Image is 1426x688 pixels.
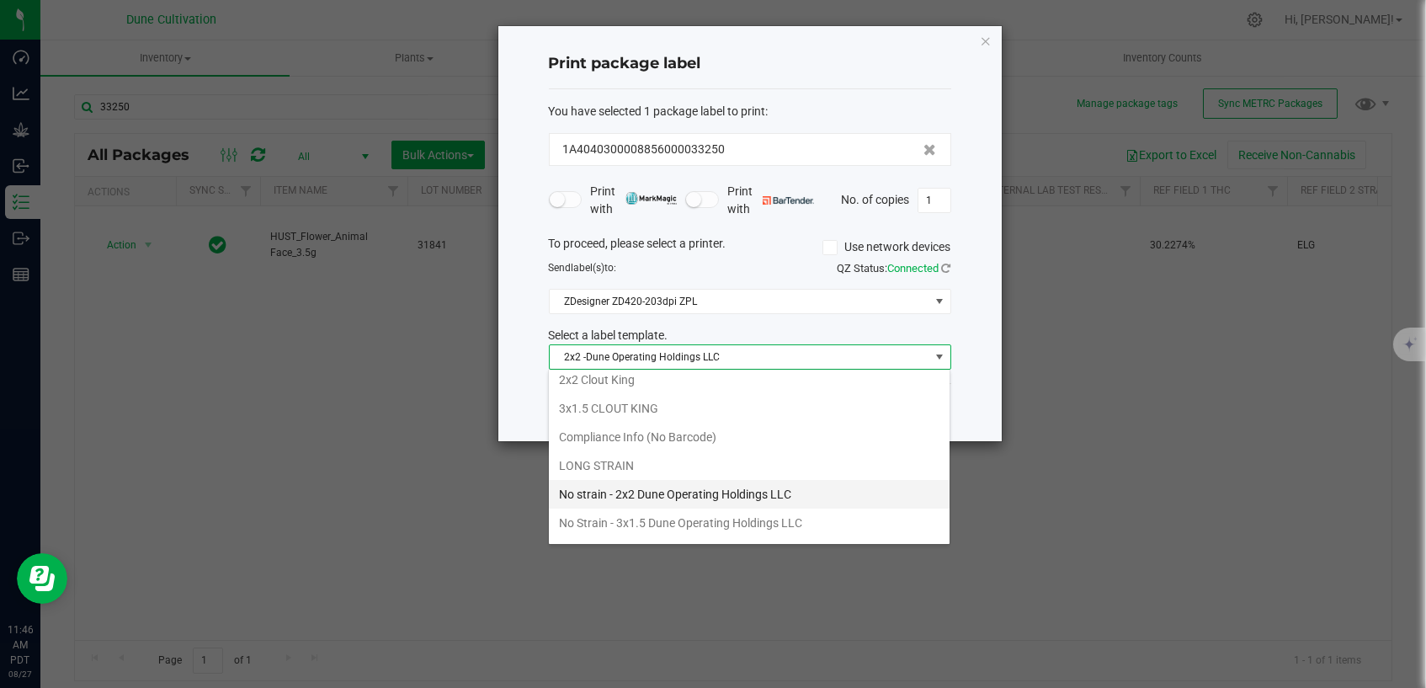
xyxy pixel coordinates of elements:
[822,238,951,256] label: Use network devices
[549,104,766,118] span: You have selected 1 package label to print
[549,262,617,274] span: Send to:
[549,537,950,566] li: THRIVE
[549,365,950,394] li: 2x2 Clout King
[549,423,950,451] li: Compliance Info (No Barcode)
[536,327,964,344] div: Select a label template.
[888,262,939,275] span: Connected
[550,290,929,313] span: ZDesigner ZD420-203dpi ZPL
[549,451,950,480] li: LONG STRAIN
[549,394,950,423] li: 3x1.5 CLOUT KING
[549,53,951,75] h4: Print package label
[727,183,814,218] span: Print with
[625,192,677,205] img: mark_magic_cybra.png
[17,553,67,604] iframe: Resource center
[590,183,677,218] span: Print with
[549,103,951,120] div: :
[549,480,950,509] li: No strain - 2x2 Dune Operating Holdings LLC
[550,345,929,369] span: 2x2 -Dune Operating Holdings LLC
[563,141,726,158] span: 1A4040300008856000033250
[838,262,951,275] span: QZ Status:
[572,262,605,274] span: label(s)
[549,509,950,537] li: No Strain - 3x1.5 Dune Operating Holdings LLC
[763,196,814,205] img: bartender.png
[536,235,964,260] div: To proceed, please select a printer.
[841,192,909,205] span: No. of copies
